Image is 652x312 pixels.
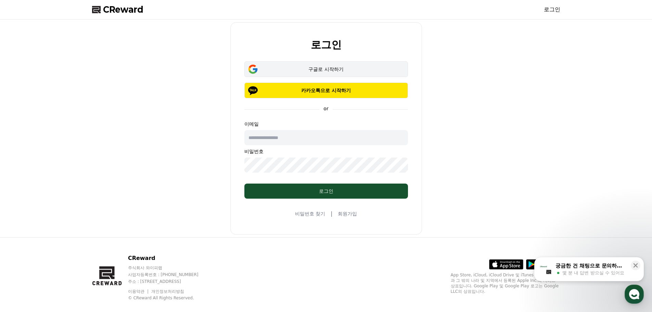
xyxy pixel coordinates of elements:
[92,4,143,15] a: CReward
[295,210,325,217] a: 비밀번호 찾기
[88,217,131,234] a: 설정
[128,279,212,284] p: 주소 : [STREET_ADDRESS]
[128,254,212,262] p: CReward
[244,121,408,127] p: 이메일
[254,66,398,73] div: 구글로 시작하기
[258,188,394,195] div: 로그인
[128,295,212,301] p: © CReward All Rights Reserved.
[128,265,212,271] p: 주식회사 와이피랩
[63,228,71,233] span: 대화
[544,5,560,14] a: 로그인
[151,289,184,294] a: 개인정보처리방침
[244,61,408,77] button: 구글로 시작하기
[103,4,143,15] span: CReward
[254,87,398,94] p: 카카오톡으로 시작하기
[22,227,26,233] span: 홈
[244,83,408,98] button: 카카오톡으로 시작하기
[331,210,332,218] span: |
[2,217,45,234] a: 홈
[128,272,212,277] p: 사업자등록번호 : [PHONE_NUMBER]
[244,184,408,199] button: 로그인
[244,148,408,155] p: 비밀번호
[451,272,560,294] p: App Store, iCloud, iCloud Drive 및 iTunes Store는 미국과 그 밖의 나라 및 지역에서 등록된 Apple Inc.의 서비스 상표입니다. Goo...
[45,217,88,234] a: 대화
[128,289,150,294] a: 이용약관
[338,210,357,217] a: 회원가입
[106,227,114,233] span: 설정
[311,39,342,50] h2: 로그인
[319,105,332,112] p: or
